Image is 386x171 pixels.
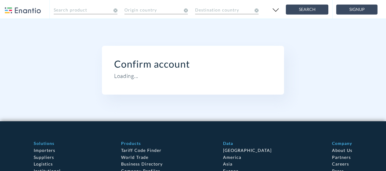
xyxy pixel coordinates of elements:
a: Careers [332,161,349,166]
a: America [223,155,241,160]
a: Asia [223,161,232,166]
p: Loading... [114,72,272,79]
a: Data [223,141,233,146]
a: Logistics [34,161,53,166]
a: [GEOGRAPHIC_DATA] [223,148,272,153]
a: Products [121,141,141,146]
a: Suppliers [34,155,54,160]
img: open filter [271,5,281,15]
button: Search [286,5,328,15]
a: Partners [332,155,351,160]
a: Business Directory [121,161,163,166]
a: Tariff Code Finder [121,148,161,153]
a: About Us [332,148,352,153]
h2: Confirm account [114,58,272,70]
a: World Trade [121,155,148,160]
a: Importers [34,148,55,153]
a: Solutions [34,141,54,146]
button: Signup [336,5,378,15]
img: enantio [5,7,41,13]
span: Search [291,6,323,13]
span: Signup [341,6,372,13]
a: Company [332,141,352,146]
